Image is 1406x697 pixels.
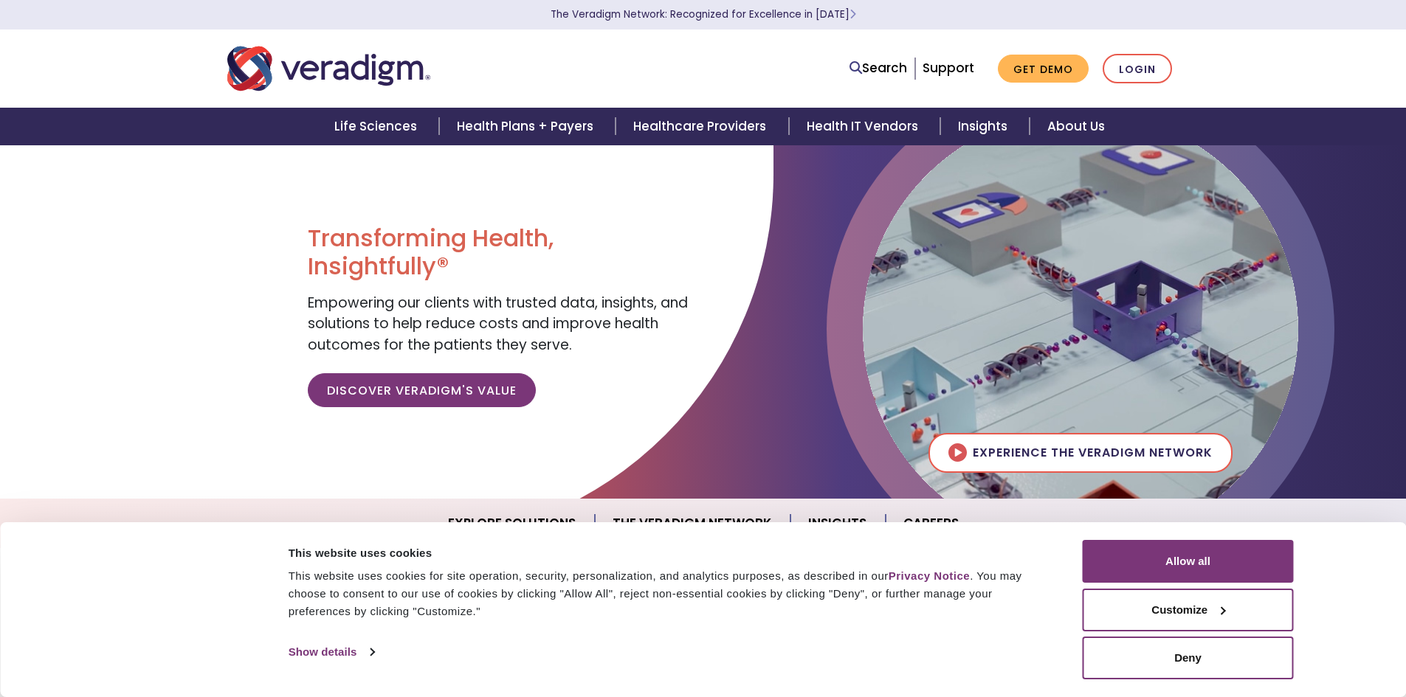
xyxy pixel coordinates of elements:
button: Customize [1083,589,1294,631]
a: Get Demo [998,55,1089,83]
a: Login [1103,54,1172,84]
h1: Transforming Health, Insightfully® [308,224,692,281]
a: Support [923,59,974,77]
span: Learn More [850,7,856,21]
a: Insights [940,108,1030,145]
a: Careers [886,504,976,542]
div: This website uses cookies [289,544,1050,562]
a: Show details [289,641,374,663]
a: Life Sciences [317,108,439,145]
a: The Veradigm Network: Recognized for Excellence in [DATE]Learn More [551,7,856,21]
div: This website uses cookies for site operation, security, personalization, and analytics purposes, ... [289,567,1050,620]
a: Explore Solutions [430,504,595,542]
a: Insights [790,504,886,542]
a: Discover Veradigm's Value [308,373,536,407]
button: Deny [1083,637,1294,679]
a: Health IT Vendors [789,108,940,145]
span: Empowering our clients with trusted data, insights, and solutions to help reduce costs and improv... [308,293,688,355]
a: Healthcare Providers [616,108,788,145]
a: Privacy Notice [889,569,970,582]
a: About Us [1030,108,1123,145]
a: The Veradigm Network [595,504,790,542]
a: Health Plans + Payers [439,108,616,145]
a: Search [850,58,907,78]
img: Veradigm logo [227,44,430,93]
button: Allow all [1083,540,1294,583]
